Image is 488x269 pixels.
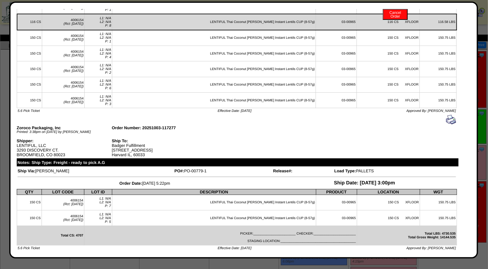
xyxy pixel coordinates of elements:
[112,210,316,226] td: LENTIFUL Thai Coconut [PERSON_NAME] Instant Lentils CUP (8-57g)
[357,189,420,195] th: LOCATION
[112,139,207,143] div: Ship To:
[42,61,85,77] td: 4006154
[419,30,456,46] td: 150.75 LBS
[419,14,456,30] td: 116.58 LBS
[316,189,357,195] th: PRODUCT
[419,61,456,77] td: 150.75 LBS
[64,100,84,104] span: (Rct: [DATE])
[316,77,357,92] td: 03-00965
[17,14,42,30] td: 116 CS
[42,195,84,210] td: 4006154
[100,64,111,75] span: L1: N/A L2: N/A P: 2
[100,95,111,106] span: L1: N/A L2: N/A P: 3
[64,38,84,42] span: (Rct: [DATE])
[100,79,111,90] span: L1: N/A L2: N/A P: 6
[64,69,84,73] span: (Rct: [DATE])
[42,189,84,195] th: LOT CODE
[63,218,83,222] span: (Rct: [DATE])
[119,181,142,186] span: Order Date:
[17,180,272,186] td: [DATE] 5:22pm
[357,14,419,30] td: 116 CS XFLOOR
[316,61,357,77] td: 03-00965
[17,139,112,157] div: LENTIFUL, LLC 3293 DISCOVERY CT. BROOMFIELD, CO 80023
[84,226,357,245] td: PICKER:_______________________ CHECKER:_______________________ STAGING LOCATION:_________________...
[419,46,456,61] td: 150.75 LBS
[42,46,85,61] td: 4006154
[420,189,457,195] th: WGT
[17,61,42,77] td: 150 CS
[316,92,357,108] td: 03-00965
[17,92,42,108] td: 150 CS
[316,195,357,210] td: 03-00965
[17,168,174,174] td: [PERSON_NAME]
[112,126,207,130] div: Order Number: 20251003-117277
[64,54,84,57] span: (Rct: [DATE])
[17,30,42,46] td: 150 CS
[17,210,42,226] td: 150 CS
[112,92,316,108] td: LENTIFUL Thai Coconut [PERSON_NAME] Instant Lentils CUP (8-57g)
[17,46,42,61] td: 150 CS
[112,46,316,61] td: LENTIFUL Thai Coconut [PERSON_NAME] Instant Lentils CUP (8-57g)
[42,210,84,226] td: 4006154
[84,189,112,195] th: LOT ID
[42,14,85,30] td: 4006154
[100,213,111,224] span: L1: N/A L2: N/A P: 5
[357,195,420,210] td: 150 CS XFLOOR
[357,210,420,226] td: 150 CS XFLOOR
[357,77,419,92] td: 150 CS XFLOOR
[112,139,207,157] div: Badger Fulfillment [STREET_ADDRESS] Harvard IL, 60033
[17,195,42,210] td: 150 CS
[218,109,251,113] span: Effective Date: [DATE]
[357,226,457,245] td: Total LBS: 4730.535 Total Gross Weight: 14144.535
[17,158,459,166] div: Notes: Ship Type: Freight - ready to pick A.G
[112,189,316,195] th: DESCRIPTION
[420,195,457,210] td: 150.75 LBS
[18,109,40,113] span: 5.6 Pick Ticket
[357,30,419,46] td: 150 CS XFLOOR
[334,168,456,174] td: PALLETS
[18,169,35,173] span: Ship Via:
[334,169,356,173] span: Load Type:
[112,30,316,46] td: LENTIFUL Thai Coconut [PERSON_NAME] Instant Lentils CUP (8-57g)
[419,77,456,92] td: 150.75 LBS
[357,61,419,77] td: 150 CS XFLOOR
[17,77,42,92] td: 150 CS
[419,92,456,108] td: 150.75 LBS
[17,139,112,143] div: Shipper:
[406,246,456,250] span: Approved By: [PERSON_NAME]
[64,22,84,26] span: (Rct: [DATE])
[316,46,357,61] td: 03-00965
[357,46,419,61] td: 150 CS XFLOOR
[316,30,357,46] td: 03-00965
[18,246,40,250] span: 5.6 Pick Ticket
[100,16,111,28] span: L1: N/A L2: N/A P: 8
[100,197,111,208] span: L1: N/A L2: N/A P: 7
[446,115,456,125] img: print.gif
[273,169,292,173] span: Release#:
[218,246,251,250] span: Effective Date: [DATE]
[17,126,112,130] div: Zoroco Packaging, Inc
[420,210,457,226] td: 150.75 LBS
[112,61,316,77] td: LENTIFUL Thai Coconut [PERSON_NAME] Instant Lentils CUP (8-57g)
[406,109,456,113] span: Approved By: [PERSON_NAME]
[112,14,316,30] td: LENTIFUL Thai Coconut [PERSON_NAME] Instant Lentils CUP (8-57g)
[42,77,85,92] td: 4006154
[42,30,85,46] td: 4006154
[17,189,42,195] th: QTY
[175,169,184,173] span: PO#:
[112,77,316,92] td: LENTIFUL Thai Coconut [PERSON_NAME] Instant Lentils CUP (8-57g)
[17,130,112,134] div: Printed: 3:38pm on [DATE] by [PERSON_NAME]
[112,195,316,210] td: LENTIFUL Thai Coconut [PERSON_NAME] Instant Lentils CUP (8-57g)
[383,9,408,20] button: CancelOrder
[316,14,357,30] td: 03-00965
[334,180,395,186] span: Ship Date: [DATE] 3:00pm
[17,226,84,245] td: Total CS: 4707
[174,168,272,174] td: PO-00779-1
[100,32,111,43] span: L1: N/A L2: N/A P: 1
[357,92,419,108] td: 150 CS XFLOOR
[63,202,83,206] span: (Rct: [DATE])
[316,210,357,226] td: 03-00965
[100,48,111,59] span: L1: N/A L2: N/A P: 4
[64,85,84,88] span: (Rct: [DATE])
[42,92,85,108] td: 4006154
